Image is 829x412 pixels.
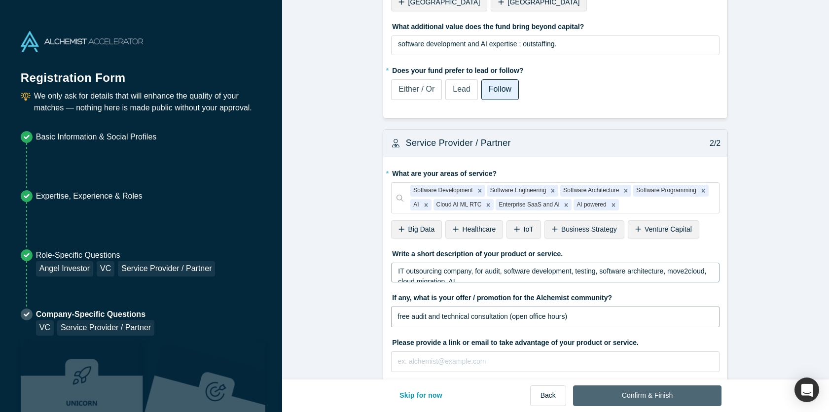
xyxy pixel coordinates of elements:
div: Remove Software Development [474,185,485,197]
div: Big Data [391,220,442,239]
div: Service Provider / Partner [118,261,215,276]
span: Follow [489,85,511,93]
div: Software Engineering [487,185,548,197]
div: Remove Software Engineering [547,185,558,197]
span: Lead [453,85,470,93]
label: What are your areas of service? [391,165,720,179]
label: Please provide a link or email to take advantage of your product or service. [391,334,720,348]
input: ex. alchemist@example.com [391,351,720,372]
img: Alchemist Accelerator Logo [21,31,143,52]
div: VC [36,320,54,336]
p: Role-Specific Questions [36,249,216,261]
div: AI powered [574,199,608,211]
span: Big Data [408,225,435,233]
div: Software Architecture [560,185,620,197]
div: rdw-wrapper [391,263,720,282]
div: Remove AI [421,199,432,211]
div: Remove Enterprise SaaS and Ai [561,199,572,211]
div: AI [410,199,420,211]
span: Venture Capital [645,225,692,233]
div: Remove Software Architecture [620,185,631,197]
span: IoT [524,225,534,233]
div: Software Programming [633,185,698,197]
span: IT outsourcing company, for audit, software development, testing, software architecture, move2clo... [398,267,708,285]
p: Company-Specific Questions [36,309,154,320]
div: Remove AI powered [608,199,619,211]
label: Write a short description of your product or service. [391,245,720,259]
div: IoT [506,220,541,239]
span: software development and AI expertise ; outstaffing. [398,40,556,48]
p: Expertise, Experience & Roles [36,190,143,202]
span: Healthcare [463,225,496,233]
h1: Registration Form [21,59,261,87]
button: Confirm & Finish [573,385,721,406]
div: Healthcare [445,220,503,239]
div: Enterprise SaaS and Ai [496,199,561,211]
div: rdw-wrapper [391,35,720,55]
label: If any, what is your offer / promotion for the Alchemist community? [391,289,720,303]
p: Basic Information & Social Profiles [36,131,157,143]
div: Remove Cloud AI ML RTC [483,199,494,211]
div: Service Provider / Partner [57,320,154,336]
span: Either / Or [398,85,434,93]
label: Does your fund prefer to lead or follow? [391,62,720,76]
div: Angel Investor [36,261,93,276]
p: We only ask for details that will enhance the quality of your matches — nothing here is made publ... [34,90,261,114]
label: What additional value does the fund bring beyond capital? [391,18,720,32]
div: rdw-editor [398,266,713,286]
div: Venture Capital [628,220,699,239]
div: VC [97,261,114,276]
span: Business Strategy [561,225,617,233]
button: Back [530,385,566,406]
div: rdw-editor [398,39,713,59]
div: Cloud AI ML RTC [433,199,483,211]
div: Software Development [410,185,474,197]
div: Remove Software Programming [698,185,709,197]
input: ex. Free consultation to Review Current IP [391,307,720,327]
h3: Service Provider / Partner [406,137,511,150]
button: Skip for now [389,385,453,406]
p: 2/2 [705,137,721,149]
div: Business Strategy [544,220,624,239]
